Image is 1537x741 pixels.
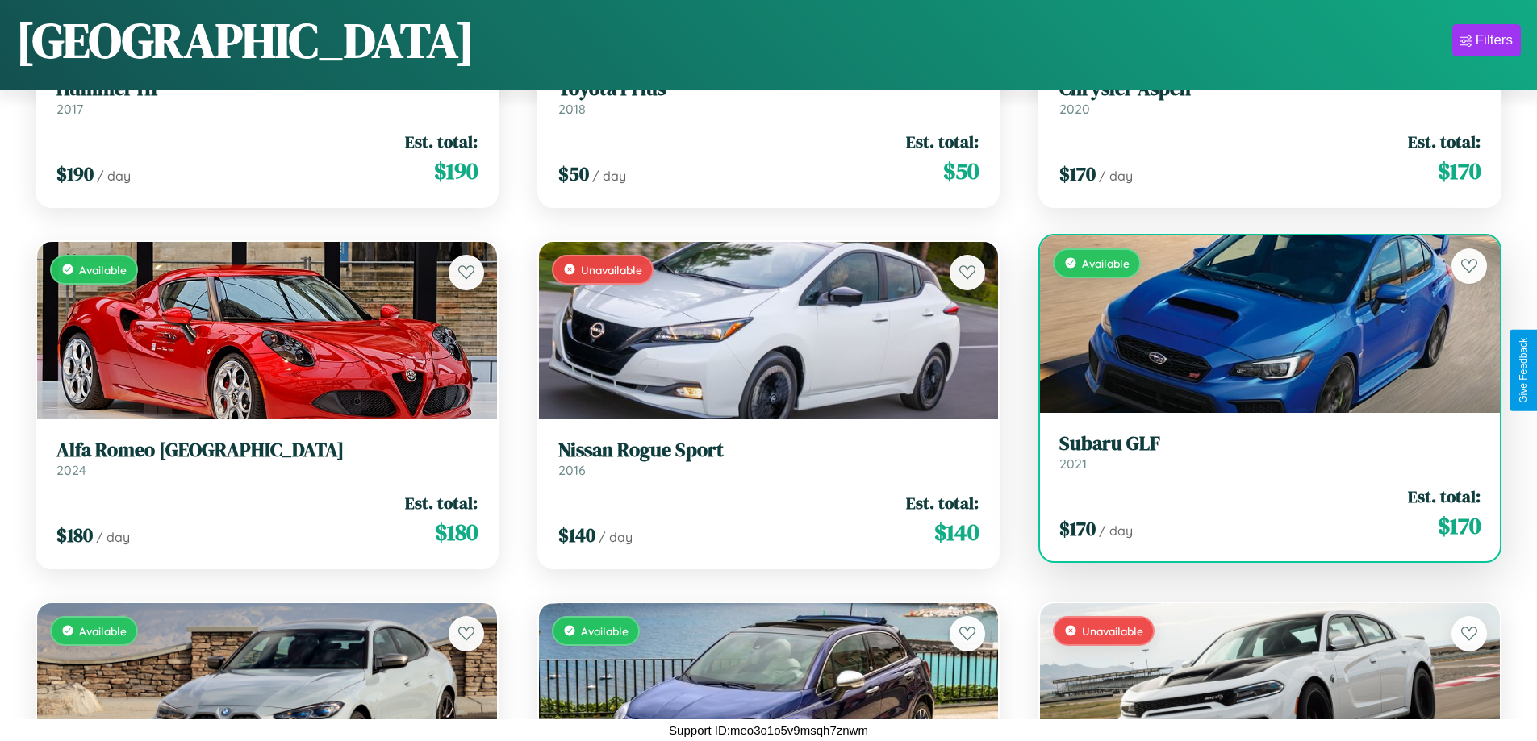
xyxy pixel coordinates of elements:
span: $ 140 [558,522,595,548]
span: 2024 [56,462,86,478]
span: 2016 [558,462,586,478]
p: Support ID: meo3o1o5v9msqh7znwm [669,719,868,741]
span: Est. total: [405,491,478,514]
h3: Nissan Rogue Sport [558,439,979,462]
span: Unavailable [581,263,642,277]
span: Est. total: [906,491,979,514]
span: / day [97,168,131,184]
span: 2020 [1059,101,1090,117]
div: Filters [1476,32,1513,48]
span: Available [79,624,127,638]
a: Hummer H12017 [56,77,478,117]
span: Est. total: [405,130,478,153]
span: Est. total: [1408,130,1481,153]
h3: Chrysler Aspen [1059,77,1481,101]
span: Available [79,263,127,277]
span: Est. total: [906,130,979,153]
h1: [GEOGRAPHIC_DATA] [16,7,474,73]
span: / day [1099,522,1133,539]
span: $ 170 [1059,160,1096,187]
span: $ 50 [558,160,589,187]
span: Unavailable [1082,624,1143,638]
span: Available [1082,256,1130,270]
span: / day [592,168,626,184]
span: $ 190 [434,155,478,187]
span: $ 170 [1438,155,1481,187]
span: $ 180 [435,516,478,548]
span: $ 140 [934,516,979,548]
span: $ 170 [1438,510,1481,542]
span: / day [1099,168,1133,184]
span: Est. total: [1408,485,1481,508]
span: Available [581,624,629,638]
h3: Toyota Prius [558,77,979,101]
button: Filters [1452,24,1521,56]
span: / day [96,529,130,545]
h3: Hummer H1 [56,77,478,101]
span: 2018 [558,101,586,117]
span: $ 180 [56,522,93,548]
span: / day [599,529,633,545]
a: Alfa Romeo [GEOGRAPHIC_DATA]2024 [56,439,478,478]
span: $ 170 [1059,515,1096,542]
h3: Subaru GLF [1059,432,1481,456]
a: Subaru GLF2021 [1059,432,1481,472]
div: Give Feedback [1518,338,1529,403]
a: Nissan Rogue Sport2016 [558,439,979,478]
a: Chrysler Aspen2020 [1059,77,1481,117]
span: 2017 [56,101,83,117]
span: $ 50 [943,155,979,187]
span: 2021 [1059,456,1087,472]
a: Toyota Prius2018 [558,77,979,117]
h3: Alfa Romeo [GEOGRAPHIC_DATA] [56,439,478,462]
span: $ 190 [56,160,94,187]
